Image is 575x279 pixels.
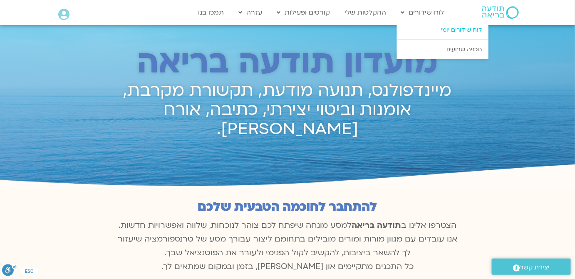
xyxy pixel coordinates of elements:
[397,20,488,40] a: לוח שידורים יומי
[113,219,462,274] p: הצטרפו אלינו ב למסע מונחה שיפתח לכם צוהר לנוכחות, שלווה ואפשרויות חדשות. אנו עובדים עם מגוון מורו...
[397,5,449,20] a: לוח שידורים
[492,259,571,275] a: יצירת קשר
[341,5,391,20] a: ההקלטות שלי
[482,6,519,19] img: תודעה בריאה
[273,5,335,20] a: קורסים ופעילות
[352,220,401,231] b: תודעה בריאה
[112,81,463,139] h2: מיינדפולנס, תנועה מודעת, תקשורת מקרבת, אומנות וביטוי יצירתי, כתיבה, אורח [PERSON_NAME].
[194,5,228,20] a: תמכו בנו
[235,5,267,20] a: עזרה
[520,262,550,273] span: יצירת קשר
[397,40,488,59] a: תכניה שבועית
[113,200,462,214] h2: להתחבר לחוכמה הטבעית שלכם
[112,44,463,81] h2: מועדון תודעה בריאה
